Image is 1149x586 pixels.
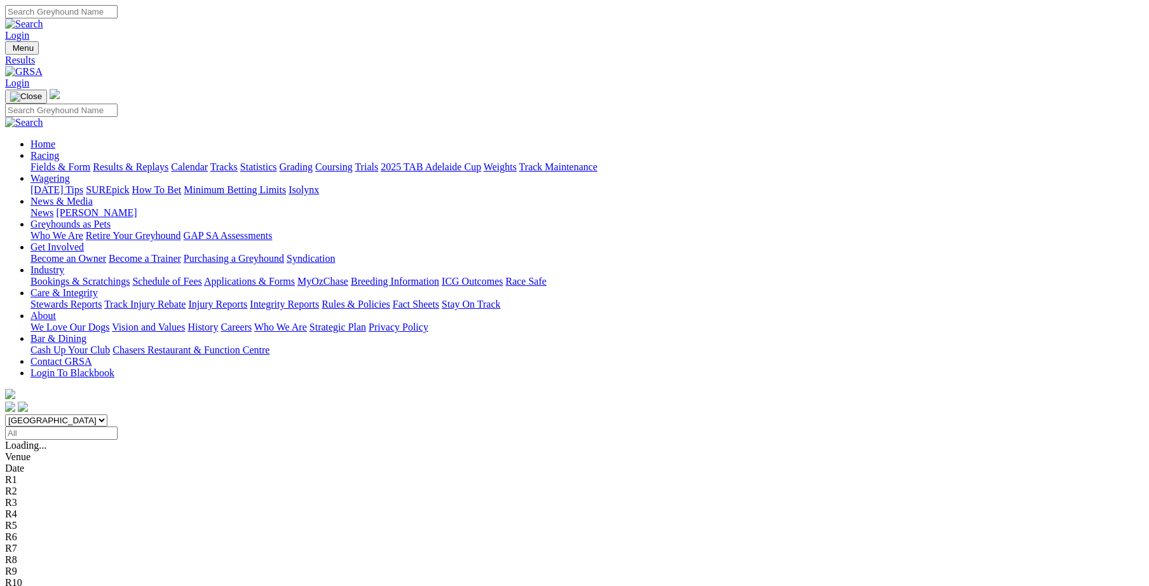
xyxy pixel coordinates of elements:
[10,92,42,102] img: Close
[31,322,109,332] a: We Love Our Dogs
[315,161,353,172] a: Coursing
[187,322,218,332] a: History
[31,299,1144,310] div: Care & Integrity
[5,66,43,78] img: GRSA
[31,161,1144,173] div: Racing
[31,299,102,310] a: Stewards Reports
[240,161,277,172] a: Statistics
[381,161,481,172] a: 2025 TAB Adelaide Cup
[31,139,55,149] a: Home
[31,344,1144,356] div: Bar & Dining
[31,230,1144,242] div: Greyhounds as Pets
[31,150,59,161] a: Racing
[5,508,1144,520] div: R4
[93,161,168,172] a: Results & Replays
[56,207,137,218] a: [PERSON_NAME]
[31,287,98,298] a: Care & Integrity
[31,276,130,287] a: Bookings & Scratchings
[204,276,295,287] a: Applications & Forms
[86,184,129,195] a: SUREpick
[184,184,286,195] a: Minimum Betting Limits
[31,219,111,229] a: Greyhounds as Pets
[31,253,1144,264] div: Get Involved
[289,184,319,195] a: Isolynx
[393,299,439,310] a: Fact Sheets
[18,402,28,412] img: twitter.svg
[5,554,1144,566] div: R8
[5,543,1144,554] div: R7
[5,5,118,18] input: Search
[31,184,1144,196] div: Wagering
[171,161,208,172] a: Calendar
[5,389,15,399] img: logo-grsa-white.png
[31,276,1144,287] div: Industry
[31,367,114,378] a: Login To Blackbook
[188,299,247,310] a: Injury Reports
[31,207,1144,219] div: News & Media
[5,426,118,440] input: Select date
[5,486,1144,497] div: R2
[442,299,500,310] a: Stay On Track
[31,196,93,207] a: News & Media
[505,276,546,287] a: Race Safe
[519,161,597,172] a: Track Maintenance
[86,230,181,241] a: Retire Your Greyhound
[250,299,319,310] a: Integrity Reports
[5,463,1144,474] div: Date
[104,299,186,310] a: Track Injury Rebate
[5,402,15,412] img: facebook.svg
[132,276,201,287] a: Schedule of Fees
[184,230,273,241] a: GAP SA Assessments
[254,322,307,332] a: Who We Are
[31,230,83,241] a: Who We Are
[31,322,1144,333] div: About
[5,474,1144,486] div: R1
[369,322,428,332] a: Privacy Policy
[132,184,182,195] a: How To Bet
[355,161,378,172] a: Trials
[31,356,92,367] a: Contact GRSA
[50,89,60,99] img: logo-grsa-white.png
[322,299,390,310] a: Rules & Policies
[280,161,313,172] a: Grading
[5,566,1144,577] div: R9
[5,497,1144,508] div: R3
[221,322,252,332] a: Careers
[109,253,181,264] a: Become a Trainer
[31,344,110,355] a: Cash Up Your Club
[5,78,29,88] a: Login
[5,451,1144,463] div: Venue
[309,322,366,332] a: Strategic Plan
[31,161,90,172] a: Fields & Form
[184,253,284,264] a: Purchasing a Greyhound
[112,322,185,332] a: Vision and Values
[31,242,84,252] a: Get Involved
[5,90,47,104] button: Toggle navigation
[13,43,34,53] span: Menu
[5,55,1144,66] a: Results
[287,253,335,264] a: Syndication
[31,310,56,321] a: About
[5,117,43,128] img: Search
[5,41,39,55] button: Toggle navigation
[210,161,238,172] a: Tracks
[5,18,43,30] img: Search
[297,276,348,287] a: MyOzChase
[5,531,1144,543] div: R6
[31,184,83,195] a: [DATE] Tips
[5,104,118,117] input: Search
[5,30,29,41] a: Login
[31,253,106,264] a: Become an Owner
[31,207,53,218] a: News
[351,276,439,287] a: Breeding Information
[442,276,503,287] a: ICG Outcomes
[31,173,70,184] a: Wagering
[31,333,86,344] a: Bar & Dining
[484,161,517,172] a: Weights
[112,344,269,355] a: Chasers Restaurant & Function Centre
[5,440,46,451] span: Loading...
[31,264,64,275] a: Industry
[5,520,1144,531] div: R5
